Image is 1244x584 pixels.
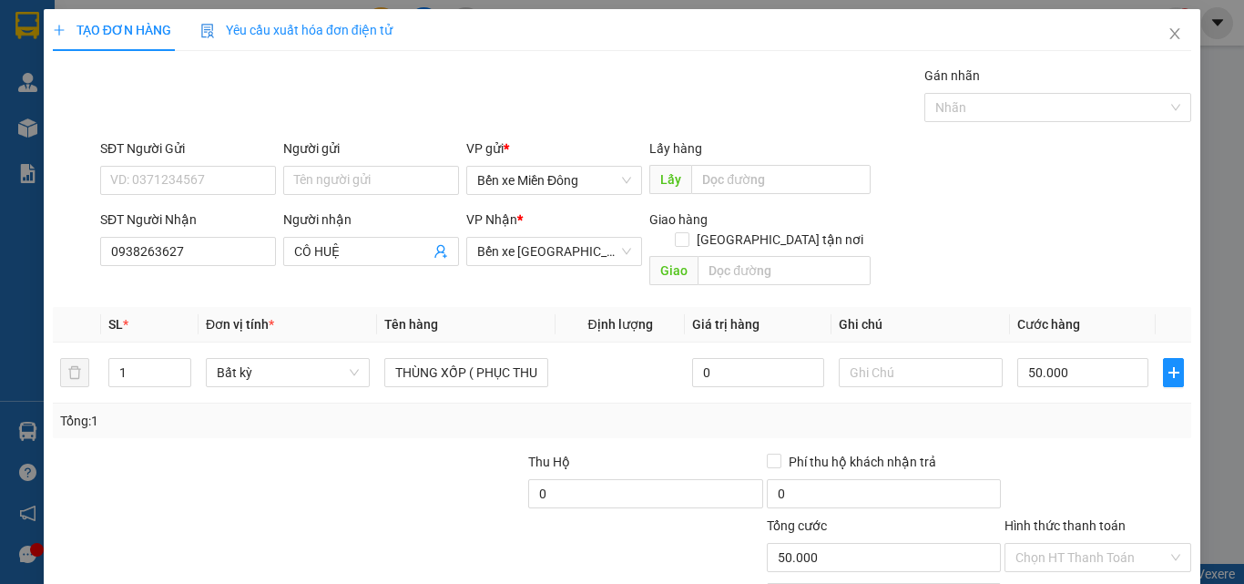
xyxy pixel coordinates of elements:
span: Giao [649,256,698,285]
input: Ghi Chú [839,358,1003,387]
span: Yêu cầu xuất hóa đơn điện tử [200,23,393,37]
label: Hình thức thanh toán [1004,518,1126,533]
span: plus [1164,365,1183,380]
span: TẠO ĐƠN HÀNG [53,23,171,37]
span: Phí thu hộ khách nhận trả [781,452,943,472]
span: Bất kỳ [217,359,359,386]
div: SĐT Người Nhận [100,210,276,230]
span: VP Nhận [466,212,517,227]
span: Bến xe Quảng Ngãi [477,238,631,265]
span: plus [53,24,66,36]
div: SĐT Người Gửi [100,138,276,159]
button: Close [1149,9,1200,60]
span: close [1168,26,1182,41]
input: 0 [692,358,823,387]
span: Định lượng [587,317,652,332]
input: Dọc đường [691,165,871,194]
span: Thu Hộ [528,455,570,469]
img: icon [200,24,215,38]
span: Giao hàng [649,212,708,227]
input: Dọc đường [698,256,871,285]
span: Lấy [649,165,691,194]
span: Giá trị hàng [692,317,760,332]
button: delete [60,358,89,387]
span: Lấy hàng [649,141,702,156]
span: Bến xe Miền Đông [477,167,631,194]
div: Người gửi [283,138,459,159]
span: user-add [433,244,448,259]
div: Người nhận [283,210,459,230]
span: Đơn vị tính [206,317,274,332]
input: VD: Bàn, Ghế [384,358,548,387]
label: Gán nhãn [924,68,980,83]
th: Ghi chú [831,307,1010,343]
div: Tổng: 1 [60,411,482,431]
button: plus [1163,358,1184,387]
span: [GEOGRAPHIC_DATA] tận nơi [689,230,871,250]
span: Cước hàng [1017,317,1080,332]
div: VP gửi [466,138,642,159]
span: SL [108,317,123,332]
span: Tên hàng [384,317,438,332]
span: Tổng cước [767,518,827,533]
